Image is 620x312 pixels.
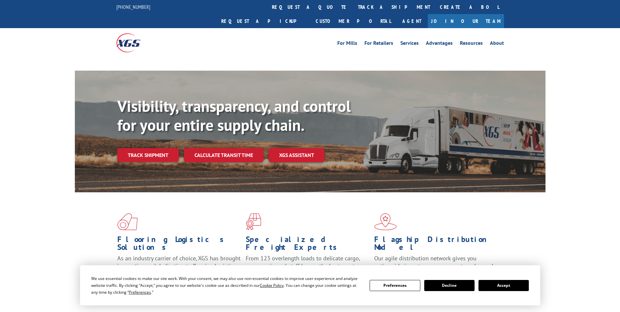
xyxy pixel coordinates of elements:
img: xgs-icon-focused-on-flooring-red [246,213,261,230]
a: Join Our Team [428,14,504,28]
a: Track shipment [117,148,179,162]
span: Cookie Policy [260,283,284,288]
a: Advantages [426,41,453,48]
a: For Mills [337,41,357,48]
a: [PHONE_NUMBER] [116,4,150,10]
button: Preferences [370,280,420,291]
p: From 123 overlength loads to delicate cargo, our experienced staff knows the best way to move you... [246,254,369,284]
h1: Flooring Logistics Solutions [117,235,241,254]
span: Our agile distribution network gives you nationwide inventory management on demand. [374,254,494,270]
a: About [490,41,504,48]
img: xgs-icon-flagship-distribution-model-red [374,213,397,230]
a: Request a pickup [216,14,311,28]
a: Calculate transit time [184,148,263,162]
div: We use essential cookies to make our site work. With your consent, we may also use non-essential ... [91,275,362,296]
button: Decline [424,280,475,291]
span: As an industry carrier of choice, XGS has brought innovation and dedication to flooring logistics... [117,254,241,278]
img: xgs-icon-total-supply-chain-intelligence-red [117,213,138,230]
h1: Flagship Distribution Model [374,235,498,254]
a: Agent [396,14,428,28]
h1: Specialized Freight Experts [246,235,369,254]
div: Cookie Consent Prompt [80,265,540,305]
a: XGS ASSISTANT [269,148,325,162]
a: For Retailers [364,41,393,48]
a: Services [400,41,419,48]
span: Preferences [129,289,151,295]
b: Visibility, transparency, and control for your entire supply chain. [117,96,351,135]
a: Resources [460,41,483,48]
button: Accept [478,280,529,291]
a: Customer Portal [311,14,396,28]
